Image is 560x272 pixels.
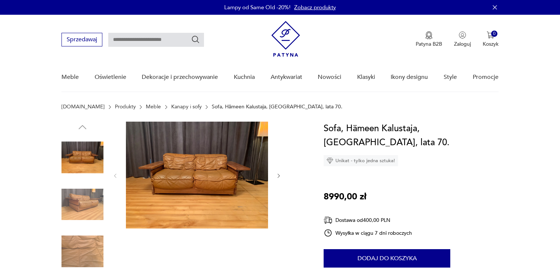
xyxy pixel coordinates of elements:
[115,104,136,110] a: Produkty
[318,63,341,91] a: Nowości
[294,4,336,11] a: Zobacz produkty
[61,63,79,91] a: Meble
[483,41,499,48] p: Koszyk
[324,216,332,225] img: Ikona dostawy
[454,31,471,48] button: Zaloguj
[61,33,102,46] button: Sprzedawaj
[459,31,466,39] img: Ikonka użytkownika
[324,122,499,150] h1: Sofa, Hämeen Kalustaja, [GEOGRAPHIC_DATA], lata 70.
[212,104,342,110] p: Sofa, Hämeen Kalustaja, [GEOGRAPHIC_DATA], lata 70.
[61,136,103,178] img: Zdjęcie produktu Sofa, Hämeen Kalustaja, Finlandia, lata 70.
[126,122,268,229] img: Zdjęcie produktu Sofa, Hämeen Kalustaja, Finlandia, lata 70.
[61,38,102,43] a: Sprzedawaj
[191,35,200,44] button: Szukaj
[324,155,398,166] div: Unikat - tylko jedna sztuka!
[357,63,375,91] a: Klasyki
[234,63,255,91] a: Kuchnia
[425,31,433,39] img: Ikona medalu
[487,31,494,39] img: Ikona koszyka
[416,41,442,48] p: Patyna B2B
[61,104,105,110] a: [DOMAIN_NAME]
[171,104,202,110] a: Kanapy i sofy
[324,229,412,237] div: Wysyłka w ciągu 7 dni roboczych
[95,63,126,91] a: Oświetlenie
[454,41,471,48] p: Zaloguj
[473,63,499,91] a: Promocje
[142,63,218,91] a: Dekoracje i przechowywanie
[271,63,302,91] a: Antykwariat
[391,63,428,91] a: Ikony designu
[444,63,457,91] a: Style
[324,216,412,225] div: Dostawa od 400,00 PLN
[416,31,442,48] a: Ikona medaluPatyna B2B
[271,21,300,57] img: Patyna - sklep z meblami i dekoracjami vintage
[224,4,290,11] p: Lampy od Same Old -20%!
[327,157,333,164] img: Ikona diamentu
[491,31,497,37] div: 0
[324,249,450,268] button: Dodaj do koszyka
[416,31,442,48] button: Patyna B2B
[61,184,103,226] img: Zdjęcie produktu Sofa, Hämeen Kalustaja, Finlandia, lata 70.
[324,190,366,204] p: 8990,00 zł
[146,104,161,110] a: Meble
[483,31,499,48] button: 0Koszyk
